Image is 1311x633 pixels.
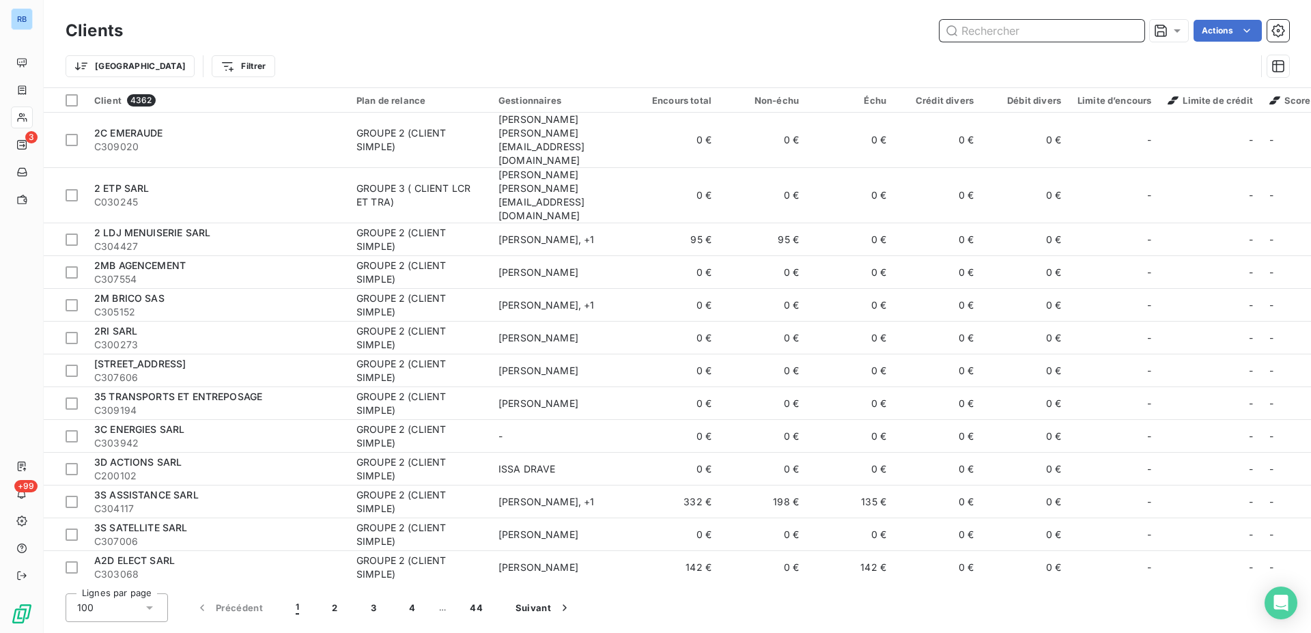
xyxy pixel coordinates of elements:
[498,365,578,376] span: [PERSON_NAME]
[498,298,624,312] div: [PERSON_NAME] , + 1
[498,529,578,540] span: [PERSON_NAME]
[720,223,807,256] td: 95 €
[94,554,175,566] span: A2D ELECT SARL
[894,322,982,354] td: 0 €
[94,358,186,369] span: [STREET_ADDRESS]
[1269,299,1273,311] span: -
[720,322,807,354] td: 0 €
[632,354,720,387] td: 0 €
[94,502,340,516] span: C304117
[94,469,340,483] span: C200102
[212,55,274,77] button: Filtrer
[807,420,894,453] td: 0 €
[94,404,340,417] span: C309194
[1249,266,1253,279] span: -
[498,463,556,475] span: ISSA DRAVE
[393,593,432,622] button: 4
[1168,95,1252,106] span: Limite de crédit
[179,593,279,622] button: Précédent
[815,95,886,106] div: Échu
[632,256,720,289] td: 0 €
[25,131,38,143] span: 3
[807,322,894,354] td: 0 €
[1147,233,1151,247] span: -
[1147,430,1151,443] span: -
[982,168,1069,223] td: 0 €
[1269,189,1273,201] span: -
[720,256,807,289] td: 0 €
[1269,561,1273,573] span: -
[498,397,578,409] span: [PERSON_NAME]
[632,113,720,168] td: 0 €
[720,551,807,584] td: 0 €
[982,322,1069,354] td: 0 €
[279,593,315,622] button: 1
[356,521,482,548] div: GROUPE 2 (CLIENT SIMPLE)
[807,518,894,551] td: 0 €
[1249,528,1253,541] span: -
[1265,587,1297,619] div: Open Intercom Messenger
[94,436,340,450] span: C303942
[1147,495,1151,509] span: -
[894,551,982,584] td: 0 €
[94,227,210,238] span: 2 LDJ MENUISERIE SARL
[1147,561,1151,574] span: -
[982,387,1069,420] td: 0 €
[632,168,720,223] td: 0 €
[94,240,340,253] span: C304427
[94,127,163,139] span: 2C EMERAUDE
[356,226,482,253] div: GROUPE 2 (CLIENT SIMPLE)
[940,20,1144,42] input: Rechercher
[356,259,482,286] div: GROUPE 2 (CLIENT SIMPLE)
[432,597,453,619] span: …
[356,455,482,483] div: GROUPE 2 (CLIENT SIMPLE)
[94,371,340,384] span: C307606
[356,390,482,417] div: GROUPE 2 (CLIENT SIMPLE)
[1249,298,1253,312] span: -
[94,522,188,533] span: 3S SATELLITE SARL
[982,354,1069,387] td: 0 €
[356,488,482,516] div: GROUPE 2 (CLIENT SIMPLE)
[14,480,38,492] span: +99
[498,332,578,343] span: [PERSON_NAME]
[1249,495,1253,509] span: -
[1147,266,1151,279] span: -
[894,256,982,289] td: 0 €
[94,567,340,581] span: C303068
[77,601,94,615] span: 100
[632,551,720,584] td: 142 €
[66,18,123,43] h3: Clients
[807,387,894,420] td: 0 €
[1269,496,1273,507] span: -
[903,95,974,106] div: Crédit divers
[807,168,894,223] td: 0 €
[720,113,807,168] td: 0 €
[894,486,982,518] td: 0 €
[498,561,578,573] span: [PERSON_NAME]
[720,354,807,387] td: 0 €
[1269,134,1273,145] span: -
[499,593,588,622] button: Suivant
[720,387,807,420] td: 0 €
[94,325,137,337] span: 2RI SARL
[1147,462,1151,476] span: -
[807,113,894,168] td: 0 €
[990,95,1061,106] div: Débit divers
[632,289,720,322] td: 0 €
[632,420,720,453] td: 0 €
[894,453,982,486] td: 0 €
[94,456,182,468] span: 3D ACTIONS SARL
[66,55,195,77] button: [GEOGRAPHIC_DATA]
[498,430,503,442] span: -
[1249,561,1253,574] span: -
[94,338,340,352] span: C300273
[1147,331,1151,345] span: -
[11,603,33,625] img: Logo LeanPay
[498,266,578,278] span: [PERSON_NAME]
[127,94,156,107] span: 4362
[982,518,1069,551] td: 0 €
[498,95,624,106] div: Gestionnaires
[94,182,150,194] span: 2 ETP SARL
[1147,528,1151,541] span: -
[1249,331,1253,345] span: -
